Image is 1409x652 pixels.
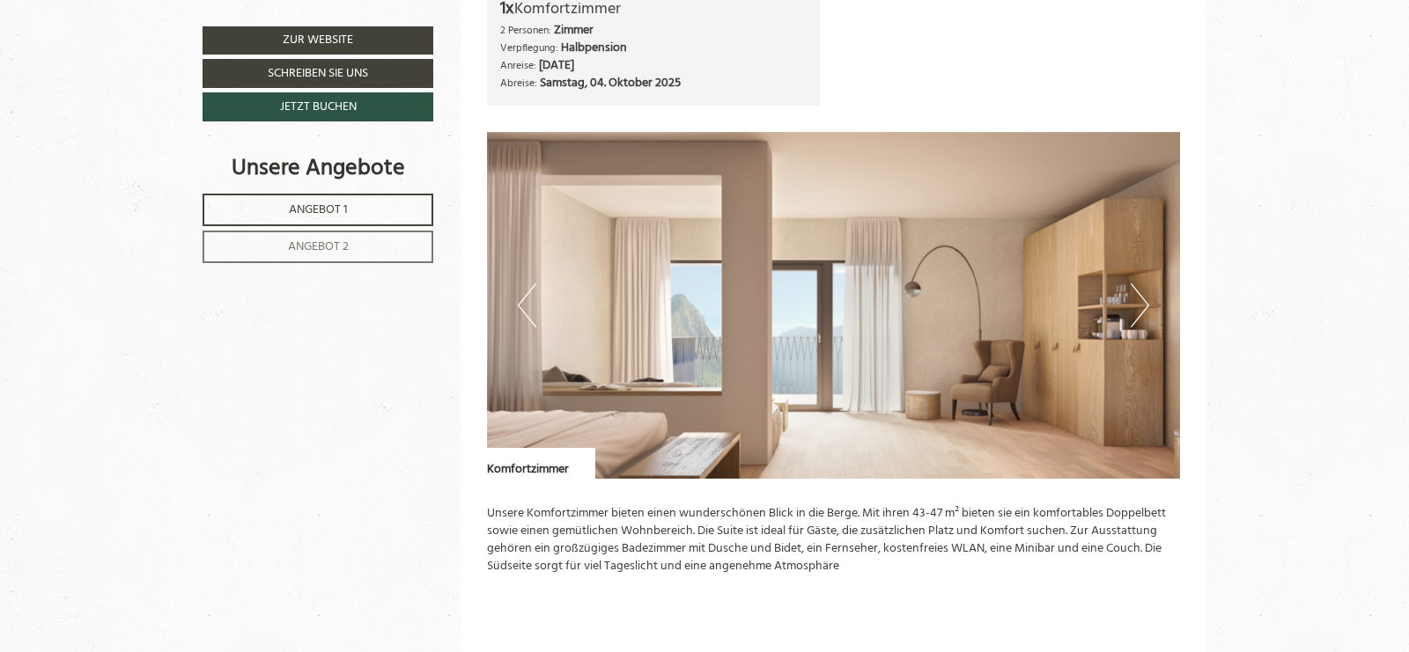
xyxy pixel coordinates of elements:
[203,26,433,55] a: Zur Website
[487,448,595,479] div: Komfortzimmer
[487,132,1181,479] img: image
[540,73,681,93] b: Samstag, 04. Oktober 2025
[500,40,558,56] small: Verpflegung:
[487,505,1181,575] p: Unsere Komfortzimmer bieten einen wunderschönen Blick in die Berge. Mit ihren 43-47 m² bieten sie...
[500,57,536,74] small: Anreise:
[288,237,349,257] span: Angebot 2
[554,20,594,40] b: Zimmer
[561,38,627,58] b: Halbpension
[289,200,348,220] span: Angebot 1
[500,75,537,92] small: Abreise:
[203,152,433,185] div: Unsere Angebote
[1131,283,1149,327] button: Next
[518,283,536,327] button: Previous
[203,59,433,88] a: Schreiben Sie uns
[203,92,433,121] a: Jetzt buchen
[539,55,574,76] b: [DATE]
[500,22,551,39] small: 2 Personen:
